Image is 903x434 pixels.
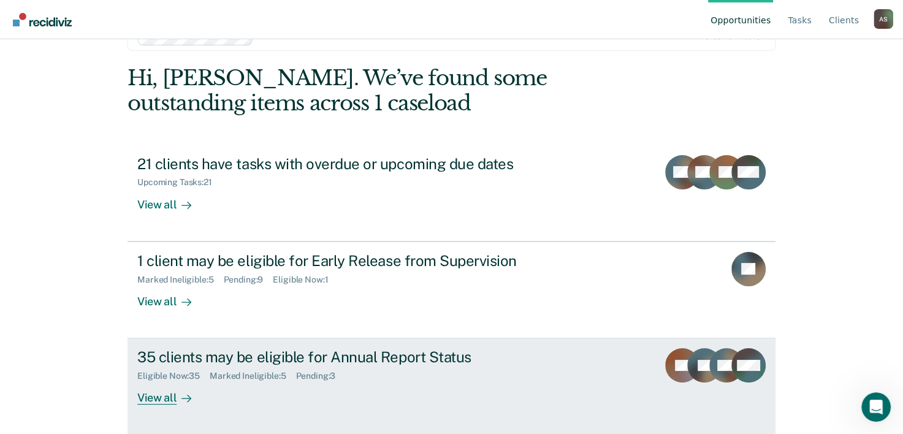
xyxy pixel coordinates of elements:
div: View all [137,284,206,308]
div: View all [137,188,206,211]
div: Pending : 3 [295,371,345,381]
a: 21 clients have tasks with overdue or upcoming due datesUpcoming Tasks:21View all [128,145,775,242]
div: Eligible Now : 1 [273,275,338,285]
div: A S [874,9,893,29]
iframe: Intercom live chat [861,392,891,422]
div: Eligible Now : 35 [137,371,210,381]
button: Profile dropdown button [874,9,893,29]
div: 1 client may be eligible for Early Release from Supervision [137,252,568,270]
div: Upcoming Tasks : 21 [137,177,222,188]
div: 35 clients may be eligible for Annual Report Status [137,348,568,366]
a: 1 client may be eligible for Early Release from SupervisionMarked Ineligible:5Pending:9Eligible N... [128,242,775,338]
div: 21 clients have tasks with overdue or upcoming due dates [137,155,568,173]
div: View all [137,381,206,405]
div: Marked Ineligible : 5 [210,371,295,381]
div: Marked Ineligible : 5 [137,275,223,285]
div: Pending : 9 [224,275,273,285]
img: Recidiviz [13,13,72,26]
div: Hi, [PERSON_NAME]. We’ve found some outstanding items across 1 caseload [128,66,646,116]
